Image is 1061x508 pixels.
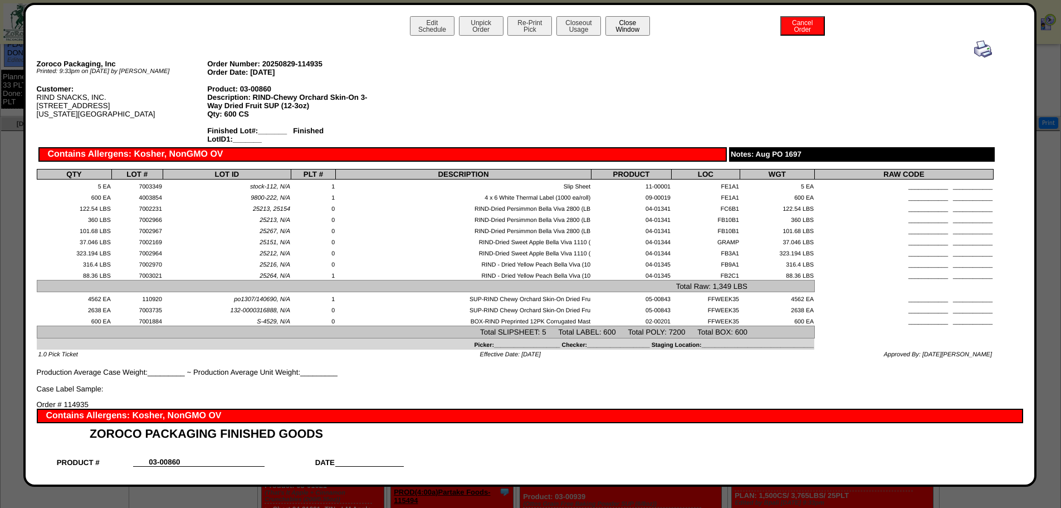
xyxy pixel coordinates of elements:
[163,170,291,180] th: LOT ID
[671,170,740,180] th: LOC
[37,303,111,315] td: 2638 EA
[671,315,740,326] td: FFWEEK35
[207,68,378,76] div: Order Date: [DATE]
[37,213,111,224] td: 360 LBS
[814,292,993,303] td: ____________ ____________
[814,191,993,202] td: ____________ ____________
[291,315,336,326] td: 0
[335,315,591,326] td: BOX-RIND Preprinted 12PK Corrugated Mast
[37,409,1024,423] div: Contains Allergens: Kosher, NonGMO OV
[671,180,740,191] td: FE1A1
[291,303,336,315] td: 0
[814,235,993,246] td: ____________ ____________
[814,258,993,269] td: ____________ ____________
[740,180,814,191] td: 5 EA
[729,147,995,162] div: Notes: Aug PO 1697
[207,127,378,143] div: Finished Lot#:_______ Finished LotID1:_______
[671,202,740,213] td: FC6B1
[291,191,336,202] td: 1
[335,303,591,315] td: SUP-RIND Chewy Orchard Skin-On Dried Fru
[56,467,134,482] td: PRODUCT DESC
[37,202,111,213] td: 122.54 LBS
[250,183,290,190] span: stock-112, N/A
[111,213,163,224] td: 7002966
[37,292,111,303] td: 4562 EA
[257,318,290,325] span: S-4529, N/A
[111,246,163,258] td: 7002964
[591,202,672,213] td: 04-01341
[265,451,335,467] td: DATE
[740,303,814,315] td: 2638 EA
[591,246,672,258] td: 04-01344
[591,213,672,224] td: 04-01341
[291,180,336,191] td: 1
[291,246,336,258] td: 0
[37,68,208,75] div: Printed: 9:33pm on [DATE] by [PERSON_NAME]
[37,326,814,338] td: Total SLIPSHEET: 5 Total LABEL: 600 Total POLY: 7200 Total BOX: 600
[291,213,336,224] td: 0
[37,224,111,235] td: 101.68 LBS
[37,60,208,68] div: Zoroco Packaging, Inc
[291,202,336,213] td: 0
[671,303,740,315] td: FFWEEK35
[591,258,672,269] td: 04-01345
[260,217,290,224] span: 25213, N/A
[37,258,111,269] td: 316.4 LBS
[335,258,591,269] td: RIND - Dried Yellow Peach Bella Viva (10
[335,191,591,202] td: 4 x 6 White Thermal Label (1000 ea/roll)
[111,191,163,202] td: 4003854
[814,180,993,191] td: ____________ ____________
[671,246,740,258] td: FB3A1
[260,262,290,268] span: 25216, N/A
[37,85,208,118] div: RIND SNACKS, INC. [STREET_ADDRESS] [US_STATE][GEOGRAPHIC_DATA]
[814,213,993,224] td: ____________ ____________
[37,280,814,292] td: Total Raw: 1,349 LBS
[260,273,290,279] span: 25264, N/A
[591,303,672,315] td: 05-00843
[740,224,814,235] td: 101.68 LBS
[37,269,111,280] td: 88.36 LBS
[974,40,992,58] img: print.gif
[37,180,111,191] td: 5 EA
[884,351,992,358] span: Approved By: [DATE][PERSON_NAME]
[591,269,672,280] td: 04-01345
[591,224,672,235] td: 04-01341
[291,269,336,280] td: 1
[260,250,290,257] span: 25212, N/A
[814,246,993,258] td: ____________ ____________
[207,93,378,110] div: Description: RIND-Chewy Orchard Skin-On 3-Way Dried Fruit SUP (12-3oz)
[591,191,672,202] td: 09-00019
[814,315,993,326] td: ____________ ____________
[740,235,814,246] td: 37.046 LBS
[740,202,814,213] td: 122.54 LBS
[591,170,672,180] th: PRODUCT
[591,292,672,303] td: 05-00843
[111,235,163,246] td: 7002169
[37,85,208,93] div: Customer:
[814,202,993,213] td: ____________ ____________
[671,191,740,202] td: FE1A1
[37,338,814,349] td: Picker:____________________ Checker:___________________ Staging Location:________________________...
[740,246,814,258] td: 323.194 LBS
[335,202,591,213] td: RIND-Dried Persimmon Bella Viva 2800 (LB
[814,269,993,280] td: ____________ ____________
[111,224,163,235] td: 7002967
[291,235,336,246] td: 0
[251,195,290,201] span: 9800-222, N/A
[591,180,672,191] td: 11-00001
[111,315,163,326] td: 7001884
[740,191,814,202] td: 600 EA
[133,451,195,467] td: 03-00860
[335,224,591,235] td: RIND-Dried Persimmon Bella Viva 2800 (LB
[591,315,672,326] td: 02-00201
[260,239,290,246] span: 25151, N/A
[37,246,111,258] td: 323.194 LBS
[207,60,378,68] div: Order Number: 20250829-114935
[814,303,993,315] td: ____________ ____________
[740,170,814,180] th: WGT
[671,258,740,269] td: FB9A1
[37,170,111,180] th: QTY
[335,269,591,280] td: RIND - Dried Yellow Peach Bella Viva (10
[38,351,78,358] span: 1.0 Pick Ticket
[780,16,825,36] button: CancelOrder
